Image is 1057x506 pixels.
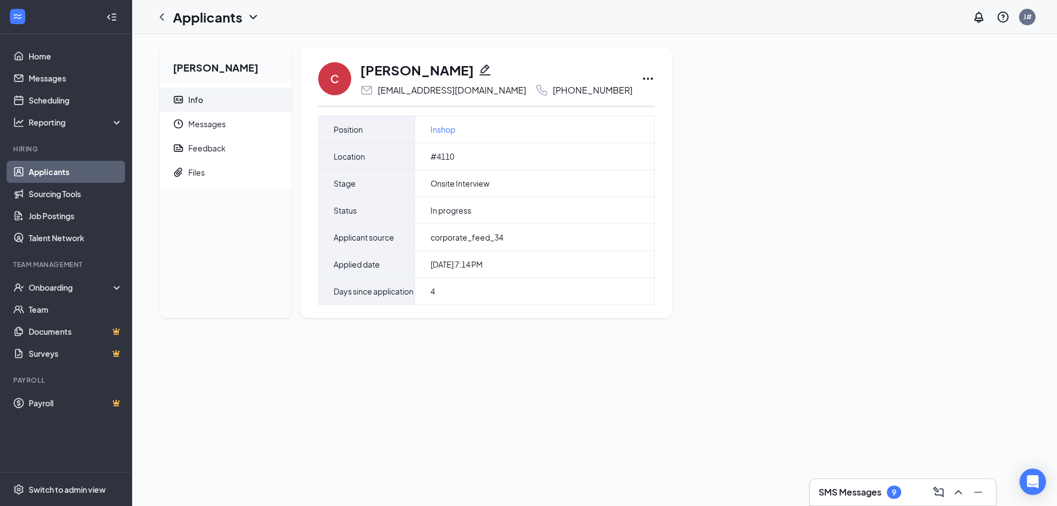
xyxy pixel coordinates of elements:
h3: SMS Messages [819,486,881,498]
a: Scheduling [29,89,123,111]
svg: ContactCard [173,94,184,105]
span: Messages [188,112,283,136]
div: Switch to admin view [29,484,106,495]
svg: Email [360,84,373,97]
a: ClockMessages [160,112,292,136]
div: Payroll [13,376,121,385]
button: ComposeMessage [930,483,947,501]
span: Days since application [334,285,413,298]
a: ReportFeedback [160,136,292,160]
div: Open Intercom Messenger [1020,469,1046,495]
span: 4 [431,286,435,297]
a: Home [29,45,123,67]
svg: Phone [535,84,548,97]
svg: QuestionInfo [996,10,1010,24]
div: Hiring [13,144,121,154]
div: C [330,71,339,86]
a: ContactCardInfo [160,88,292,112]
div: [EMAIL_ADDRESS][DOMAIN_NAME] [378,85,526,96]
a: Talent Network [29,227,123,249]
svg: UserCheck [13,282,24,293]
a: DocumentsCrown [29,320,123,342]
svg: ComposeMessage [932,486,945,499]
span: Stage [334,177,356,190]
svg: Minimize [972,486,985,499]
a: PaperclipFiles [160,160,292,184]
a: Inshop [431,123,455,135]
svg: ChevronLeft [155,10,168,24]
div: Files [188,167,205,178]
a: SurveysCrown [29,342,123,364]
a: Job Postings [29,205,123,227]
svg: ChevronUp [952,486,965,499]
div: Team Management [13,260,121,269]
a: PayrollCrown [29,392,123,414]
div: Info [188,94,203,105]
div: Feedback [188,143,226,154]
svg: Analysis [13,117,24,128]
span: Status [334,204,357,217]
span: Applied date [334,258,380,271]
span: In progress [431,205,471,216]
svg: WorkstreamLogo [12,11,23,22]
h2: [PERSON_NAME] [160,47,292,83]
svg: Pencil [478,63,492,77]
button: Minimize [969,483,987,501]
h1: [PERSON_NAME] [360,61,474,79]
svg: Clock [173,118,184,129]
svg: Collapse [106,12,117,23]
a: Applicants [29,161,123,183]
div: Reporting [29,117,123,128]
a: Sourcing Tools [29,183,123,205]
span: #4110 [431,151,454,162]
h1: Applicants [173,8,242,26]
a: Messages [29,67,123,89]
div: J# [1023,12,1032,21]
span: corporate_feed_34 [431,232,503,243]
svg: ChevronDown [247,10,260,24]
div: 9 [892,488,896,497]
div: [PHONE_NUMBER] [553,85,633,96]
span: [DATE] 7:14 PM [431,259,483,270]
a: Team [29,298,123,320]
svg: Report [173,143,184,154]
svg: Notifications [972,10,985,24]
svg: Settings [13,484,24,495]
div: Onboarding [29,282,113,293]
svg: Ellipses [641,72,655,85]
span: Position [334,123,363,136]
svg: Paperclip [173,167,184,178]
span: Location [334,150,365,163]
button: ChevronUp [950,483,967,501]
span: Onsite Interview [431,178,489,189]
span: Applicant source [334,231,394,244]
